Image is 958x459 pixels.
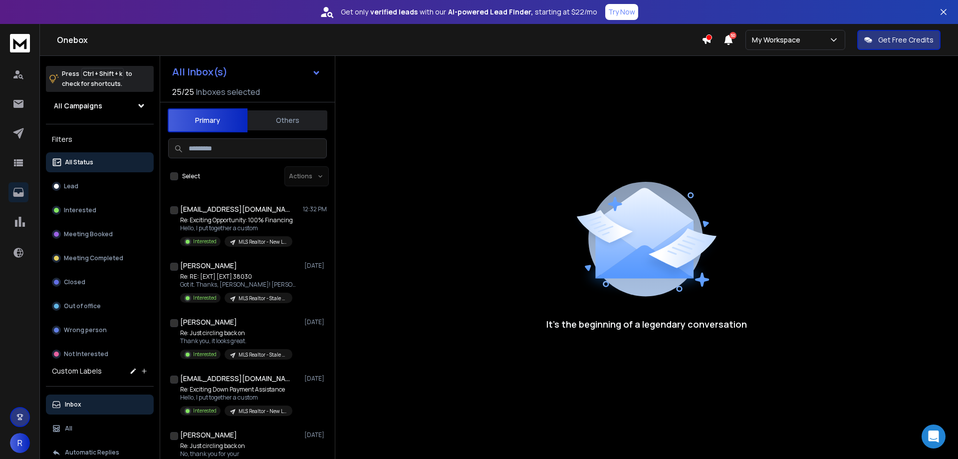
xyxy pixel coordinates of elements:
h1: All Campaigns [54,101,102,111]
h1: [PERSON_NAME] [180,317,237,327]
button: R [10,433,30,453]
button: Try Now [605,4,638,20]
p: Interested [64,206,96,214]
button: Not Interested [46,344,154,364]
button: All Inbox(s) [164,62,329,82]
p: Not Interested [64,350,108,358]
button: All [46,419,154,439]
img: logo [10,34,30,52]
strong: verified leads [370,7,418,17]
button: Wrong person [46,320,154,340]
p: Lead [64,182,78,190]
h1: [PERSON_NAME] [180,261,237,271]
p: Wrong person [64,326,107,334]
p: Meeting Completed [64,254,123,262]
p: [DATE] [304,262,327,270]
p: MLS Realtor - New Listing [239,238,286,246]
p: Press to check for shortcuts. [62,69,132,89]
p: [DATE] [304,375,327,383]
p: Re: Exciting Opportunity: 100% Financing [180,216,293,224]
p: Re: Exciting Down Payment Assistance [180,386,292,394]
h3: Filters [46,132,154,146]
p: Get only with our starting at $22/mo [341,7,597,17]
p: Re: Just circling back on [180,329,292,337]
h1: [EMAIL_ADDRESS][DOMAIN_NAME] [180,374,290,384]
p: Hello, I put together a custom [180,224,293,232]
p: Inbox [65,401,81,409]
button: All Status [46,152,154,172]
button: Out of office [46,296,154,316]
p: It’s the beginning of a legendary conversation [546,317,747,331]
p: Re: RE: [EXT] [EXT] 38030 [180,273,300,281]
p: Thank you, it looks great. [180,337,292,345]
p: [DATE] [304,431,327,439]
label: Select [182,172,200,180]
button: Others [247,109,327,131]
h3: Inboxes selected [196,86,260,98]
span: 50 [729,32,736,39]
div: Open Intercom Messenger [922,425,946,449]
p: Try Now [608,7,635,17]
p: Get Free Credits [878,35,934,45]
button: Meeting Booked [46,224,154,244]
button: Interested [46,200,154,220]
h1: Onebox [57,34,702,46]
button: All Campaigns [46,96,154,116]
p: Interested [193,407,217,415]
span: Ctrl + Shift + k [81,68,124,79]
p: Re: Just circling back on [180,442,300,450]
strong: AI-powered Lead Finder, [448,7,533,17]
p: MLS Realtor - Stale Listing [239,351,286,359]
button: Inbox [46,395,154,415]
button: Meeting Completed [46,248,154,268]
p: My Workspace [752,35,804,45]
p: Meeting Booked [64,230,113,238]
p: No, thank you for your [180,450,300,458]
p: All Status [65,158,93,166]
p: Got it. Thanks, [PERSON_NAME]! [PERSON_NAME] [180,281,300,289]
button: Lead [46,176,154,196]
h1: [EMAIL_ADDRESS][DOMAIN_NAME] [180,204,290,214]
button: Closed [46,272,154,292]
p: MLS Realtor - New Listing [239,408,286,415]
p: Out of office [64,302,101,310]
p: Closed [64,278,85,286]
p: 12:32 PM [303,205,327,213]
h1: [PERSON_NAME] [180,430,237,440]
span: 25 / 25 [172,86,194,98]
p: Interested [193,294,217,302]
p: Interested [193,351,217,358]
p: MLS Realtor - Stale Listing [239,295,286,302]
p: All [65,425,72,433]
button: Get Free Credits [857,30,941,50]
p: Interested [193,238,217,245]
h1: All Inbox(s) [172,67,228,77]
h3: Custom Labels [52,366,102,376]
p: [DATE] [304,318,327,326]
button: Primary [168,108,247,132]
p: Automatic Replies [65,449,119,457]
p: Hello, I put together a custom [180,394,292,402]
